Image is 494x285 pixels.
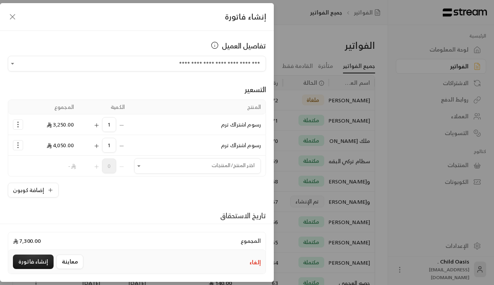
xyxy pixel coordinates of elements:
button: إضافة كوبون [8,183,59,198]
th: المجموع [28,100,79,114]
button: إلغاء [250,258,261,266]
table: Selected Products [8,100,266,176]
span: 1 [102,138,116,153]
span: 0 [102,159,116,173]
div: تاريخ الاستحقاق [208,210,266,221]
button: إنشاء فاتورة [13,255,54,269]
span: 1 [102,117,116,132]
span: المجموع [241,237,261,245]
button: Open [8,59,17,68]
button: معاينة [56,255,83,269]
div: التسعير [8,84,266,95]
td: - [28,156,79,176]
span: رسوم اشتراك ترم [221,119,261,129]
th: الكمية [79,100,129,114]
span: رسوم اشتراك ترم [221,140,261,150]
th: المنتج [129,100,266,114]
span: تفاصيل العميل [222,40,266,51]
span: 7,300.00 [13,237,41,245]
span: 3,250.00 [47,119,74,129]
span: إنشاء فاتورة [225,10,266,23]
button: Open [134,161,144,171]
span: 4,050.00 [47,140,74,150]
